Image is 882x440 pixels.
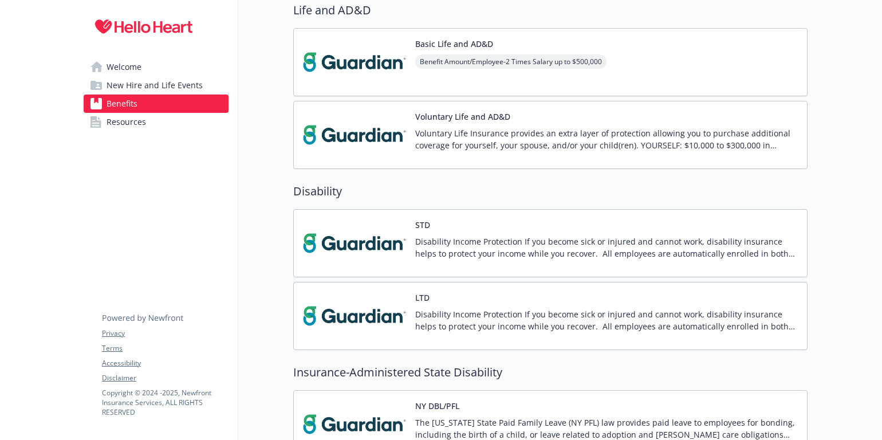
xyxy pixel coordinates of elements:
a: Resources [84,113,229,131]
a: Accessibility [102,358,228,368]
a: Privacy [102,328,228,339]
p: Voluntary Life Insurance provides an extra layer of protection allowing you to purchase additiona... [415,127,798,151]
h2: Disability [293,183,808,200]
button: Voluntary Life and AD&D [415,111,510,123]
a: Benefits [84,95,229,113]
span: Benefits [107,95,137,113]
img: Guardian carrier logo [303,292,406,340]
a: Disclaimer [102,373,228,383]
img: Guardian carrier logo [303,38,406,87]
img: Guardian carrier logo [303,219,406,268]
span: Benefit Amount/Employee - 2 Times Salary up to $500,000 [415,54,607,69]
h2: Insurance-Administered State Disability [293,364,808,381]
span: Welcome [107,58,141,76]
p: Copyright © 2024 - 2025 , Newfront Insurance Services, ALL RIGHTS RESERVED [102,388,228,417]
button: LTD [415,292,430,304]
button: STD [415,219,430,231]
img: Guardian carrier logo [303,111,406,159]
button: NY DBL/PFL [415,400,459,412]
span: New Hire and Life Events [107,76,203,95]
a: Welcome [84,58,229,76]
a: Terms [102,343,228,353]
p: Disability Income Protection If you become sick or injured and cannot work, disability insurance ... [415,235,798,260]
span: Resources [107,113,146,131]
a: New Hire and Life Events [84,76,229,95]
h2: Life and AD&D [293,2,808,19]
button: Basic Life and AD&D [415,38,493,50]
p: Disability Income Protection If you become sick or injured and cannot work, disability insurance ... [415,308,798,332]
